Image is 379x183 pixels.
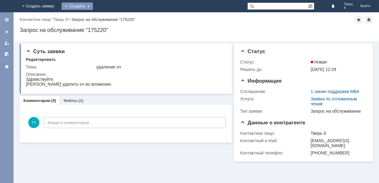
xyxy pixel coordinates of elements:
div: Создать [62,2,93,10]
a: Мои согласования [2,49,12,59]
span: Новая [311,60,327,64]
div: Соглашение: [240,89,309,94]
span: Суть заявки [26,49,65,54]
span: Данные о контрагенте [240,120,305,126]
div: Контактный e-mail: [240,138,309,143]
span: Информация [240,78,281,84]
div: [EMAIL_ADDRESS][DOMAIN_NAME] [311,138,364,148]
div: Запрос на обслуживание "175220" [20,27,373,33]
span: Тверь [344,2,353,6]
span: Т9 [28,117,39,128]
div: Тип заявки: [240,109,309,114]
span: Расширенный поиск [308,3,314,9]
div: Решить до: [240,67,309,72]
div: Редактировать [26,57,56,62]
div: (1) [78,98,83,103]
a: Заявка по отложенным чекам [311,96,357,106]
div: Запрос на обслуживание "175220" [71,17,135,22]
div: Услуга: [240,96,309,101]
div: Статус: [240,60,309,64]
div: Запрос на обслуживание [311,109,364,114]
a: Контактное лицо "Тверь 9" [20,17,69,22]
a: Файлы [63,98,78,103]
div: Добавить в избранное [355,16,362,23]
div: Тема: [26,64,95,69]
a: Мои заявки [2,38,12,48]
a: Комментарии [23,98,50,103]
div: (0) [51,98,56,103]
div: Контактное лицо: [240,131,309,136]
div: Сделать домашней страницей [365,16,373,23]
span: [DATE] 12:29 [311,67,336,72]
div: Контактный телефон: [240,150,309,155]
span: 9 [344,6,353,10]
a: 1 линия поддержки МБК [311,89,359,94]
div: / [20,17,71,22]
span: Статус [240,49,265,54]
div: [PHONE_NUMBER] [311,150,364,155]
a: Создать заявку [2,27,12,37]
div: Тверь 9 [311,131,364,136]
div: Описание: [26,72,225,77]
div: удаление оч [96,64,223,69]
